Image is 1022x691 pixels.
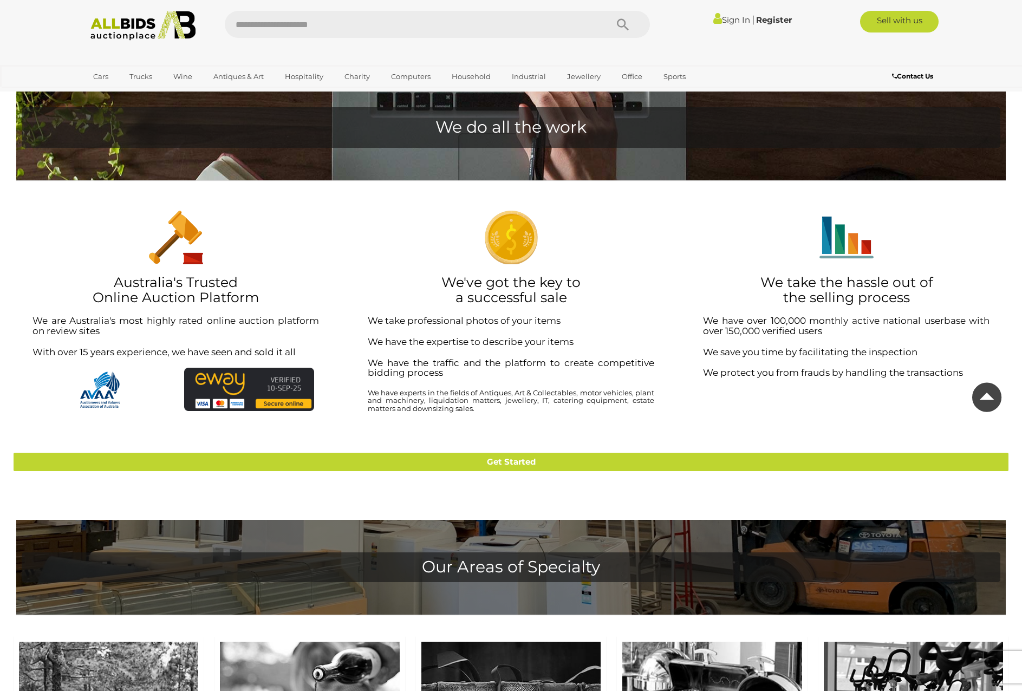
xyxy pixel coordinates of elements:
[368,316,654,326] h4: We take professional photos of your items
[860,11,939,32] a: Sell with us
[752,14,754,25] span: |
[819,211,874,264] img: users.png
[892,70,936,82] a: Contact Us
[368,389,654,412] h5: We have experts in the fields of Antiques, Art & Collectables, motor vehicles, plant and machiner...
[27,558,995,576] h1: Our Areas of Specialty
[384,68,438,86] a: Computers
[703,347,990,357] h4: We save you time by facilitating the inspection
[505,68,553,86] a: Industrial
[703,316,990,336] h4: We have over 100,000 monthly active national userbase with over 150,000 verified users
[445,68,498,86] a: Household
[703,275,990,305] h2: We take the hassle out of the selling process
[713,15,750,25] a: Sign In
[337,68,377,86] a: Charity
[86,68,115,86] a: Cars
[32,347,319,357] h4: With over 15 years experience, we have seen and sold it all
[32,316,319,336] h4: We are Australia's most highly rated online auction platform on review sites
[166,68,199,86] a: Wine
[86,86,177,103] a: [GEOGRAPHIC_DATA]
[596,11,650,38] button: Search
[206,68,271,86] a: Antiques & Art
[756,15,792,25] a: Register
[560,68,608,86] a: Jewellery
[703,368,990,378] h4: We protect you from frauds by handling the transactions
[615,68,649,86] a: Office
[184,368,314,411] img: eWAY Payment Gateway
[484,211,538,264] img: sale.png
[656,68,693,86] a: Sports
[368,275,654,305] h2: We've got the key to a successful sale
[80,371,120,408] img: logo-avaa.png
[14,453,1008,472] a: Get Started
[278,68,330,86] a: Hospitality
[368,337,654,347] h4: We have the expertise to describe your items
[149,211,203,264] img: trust.png
[122,68,159,86] a: Trucks
[368,358,654,378] h4: We have the traffic and the platform to create competitive bidding process
[892,72,933,80] b: Contact Us
[84,11,202,41] img: Allbids.com.au
[27,113,995,141] h1: We do all the work
[32,275,319,305] h2: Australia's Trusted Online Auction Platform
